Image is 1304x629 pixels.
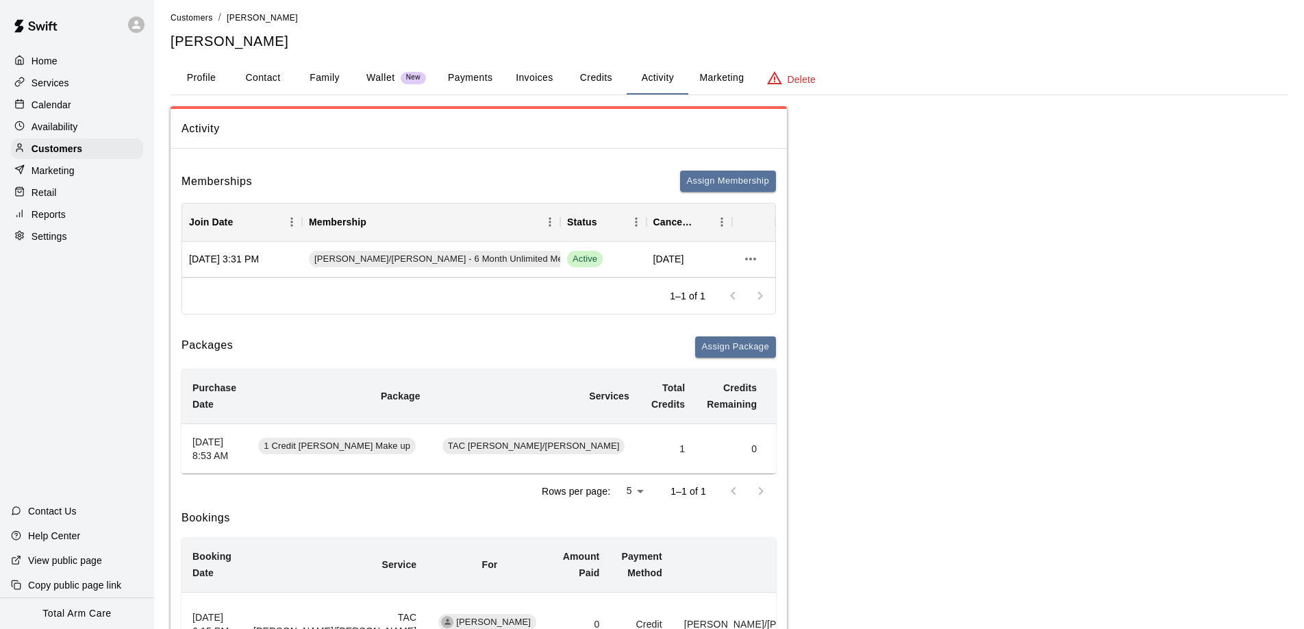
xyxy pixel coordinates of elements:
[258,440,416,453] span: 1 Credit [PERSON_NAME] Make up
[616,481,649,501] div: 5
[28,578,121,592] p: Copy public page link
[227,13,298,23] span: [PERSON_NAME]
[381,391,421,402] b: Package
[651,382,685,410] b: Total Credits
[563,551,600,578] b: Amount Paid
[28,504,77,518] p: Contact Us
[182,203,302,241] div: Join Date
[640,423,696,473] td: 1
[680,171,776,192] button: Assign Membership
[11,204,143,225] a: Reports
[653,203,693,241] div: Cancel Date
[294,62,355,95] button: Family
[171,10,1288,25] nav: breadcrumb
[11,73,143,93] a: Services
[647,203,733,241] div: Cancel Date
[192,382,236,410] b: Purchase Date
[32,230,67,243] p: Settings
[32,186,57,199] p: Retail
[181,423,247,473] th: [DATE] 8:53 AM
[182,242,302,277] div: [DATE] 3:31 PM
[32,54,58,68] p: Home
[281,212,302,232] button: Menu
[567,203,597,241] div: Status
[441,616,453,628] div: Shane Hadden
[696,423,768,473] td: 0
[32,76,69,90] p: Services
[11,95,143,115] a: Calendar
[670,484,706,498] p: 1–1 of 1
[171,62,232,95] button: Profile
[712,212,732,232] button: Menu
[32,142,82,156] p: Customers
[621,551,662,578] b: Payment Method
[695,336,776,358] button: Assign Package
[768,423,820,473] td: None
[189,203,233,241] div: Join Date
[11,182,143,203] a: Retail
[567,251,603,267] span: Active
[542,484,610,498] p: Rows per page:
[309,251,610,267] a: Todd/Brad - 6 Month Unlimited Membership
[258,442,421,453] a: 1 Credit [PERSON_NAME] Make up
[181,509,776,527] h6: Bookings
[503,62,565,95] button: Invoices
[181,369,911,473] table: simple table
[232,62,294,95] button: Contact
[589,391,629,402] b: Services
[171,32,1288,51] h5: [PERSON_NAME]
[366,212,386,232] button: Sort
[437,62,503,95] button: Payments
[11,51,143,71] a: Home
[181,336,233,358] h6: Packages
[481,559,497,570] b: For
[309,253,606,266] span: [PERSON_NAME]/[PERSON_NAME] - 6 Month Unlimited Membership
[739,247,762,271] button: more actions
[11,160,143,181] a: Marketing
[233,212,252,232] button: Sort
[171,12,213,23] a: Customers
[653,252,684,266] span: [DATE]
[28,554,102,567] p: View public page
[42,606,111,621] p: Total Arm Care
[597,212,616,232] button: Sort
[381,559,416,570] b: Service
[11,138,143,159] a: Customers
[32,208,66,221] p: Reports
[192,551,231,578] b: Booking Date
[688,62,755,95] button: Marketing
[11,116,143,137] a: Availability
[560,203,647,241] div: Status
[309,203,366,241] div: Membership
[442,440,625,453] span: TAC [PERSON_NAME]/[PERSON_NAME]
[302,203,560,241] div: Membership
[32,120,78,134] p: Availability
[670,289,705,303] p: 1–1 of 1
[540,212,560,232] button: Menu
[218,10,221,25] li: /
[32,98,71,112] p: Calendar
[171,13,213,23] span: Customers
[11,226,143,247] a: Settings
[692,212,712,232] button: Sort
[28,529,80,543] p: Help Center
[32,164,75,177] p: Marketing
[181,173,252,190] h6: Memberships
[451,616,536,629] span: [PERSON_NAME]
[788,73,816,86] p: Delete
[627,62,688,95] button: Activity
[171,62,1288,95] div: basic tabs example
[366,71,395,85] p: Wallet
[567,253,603,266] span: Active
[401,73,426,82] span: New
[565,62,627,95] button: Credits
